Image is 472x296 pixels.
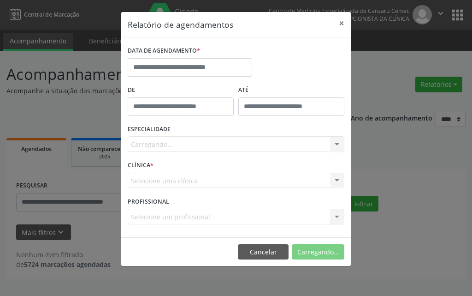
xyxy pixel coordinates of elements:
[238,244,289,260] button: Cancelar
[332,12,351,35] button: Close
[128,44,200,58] label: DATA DE AGENDAMENTO
[128,194,169,209] label: PROFISSIONAL
[128,18,233,30] h5: Relatório de agendamentos
[238,83,344,97] label: ATÉ
[128,83,234,97] label: De
[128,158,153,173] label: CLÍNICA
[128,122,171,137] label: ESPECIALIDADE
[292,244,344,260] button: Carregando...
